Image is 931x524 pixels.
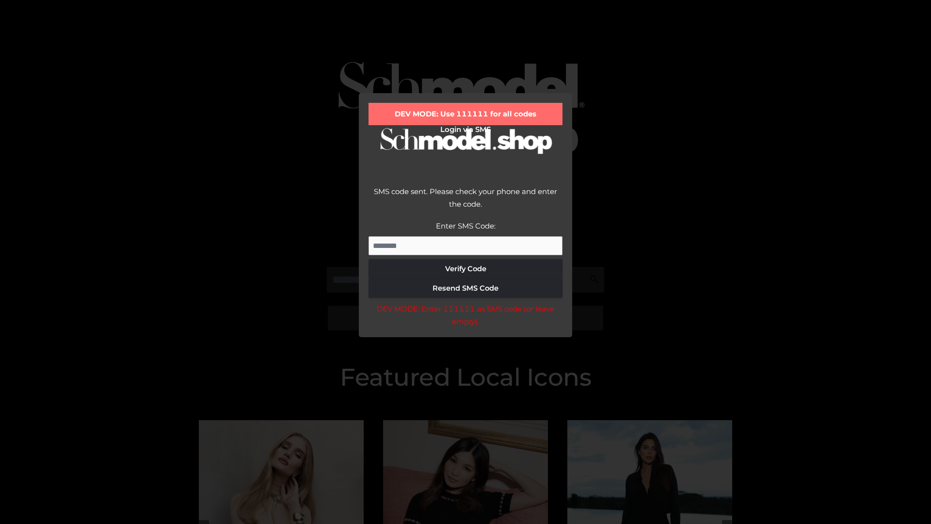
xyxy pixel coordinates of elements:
[369,185,562,220] div: SMS code sent. Please check your phone and enter the code.
[369,103,562,125] div: DEV MODE: Use 111111 for all codes
[369,259,562,278] button: Verify Code
[369,303,562,327] div: DEV MODE: Enter 111111 as SMS code (or leave empty).
[369,278,562,298] button: Resend SMS Code
[436,221,496,230] label: Enter SMS Code:
[369,125,562,134] h2: Login via SMS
